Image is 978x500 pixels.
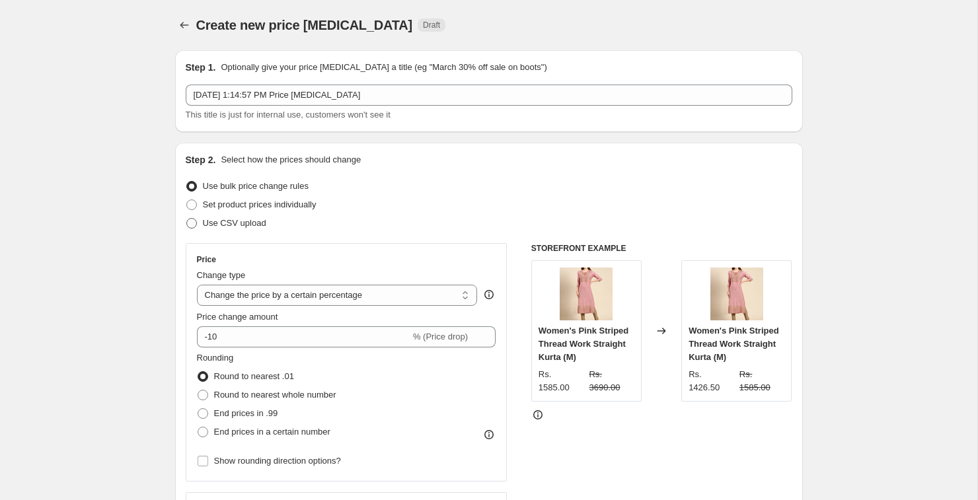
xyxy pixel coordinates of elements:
img: GW-2990_Pink_1_80x.jpg [560,268,613,320]
span: Round to nearest whole number [214,390,336,400]
span: Set product prices individually [203,199,317,209]
span: Show rounding direction options? [214,456,341,466]
span: End prices in .99 [214,408,278,418]
strike: Rs. 1585.00 [739,368,785,394]
input: -15 [197,326,410,347]
span: Create new price [MEDICAL_DATA] [196,18,413,32]
strike: Rs. 3690.00 [589,368,634,394]
span: End prices in a certain number [214,427,330,437]
span: Women's Pink Striped Thread Work Straight Kurta (M) [689,326,779,362]
span: Draft [423,20,440,30]
div: Rs. 1585.00 [539,368,584,394]
span: Use CSV upload [203,218,266,228]
h2: Step 1. [186,61,216,74]
h2: Step 2. [186,153,216,166]
button: Price change jobs [175,16,194,34]
p: Optionally give your price [MEDICAL_DATA] a title (eg "March 30% off sale on boots") [221,61,546,74]
span: % (Price drop) [413,332,468,341]
input: 30% off holiday sale [186,85,792,106]
span: Change type [197,270,246,280]
img: GW-2990_Pink_1_80x.jpg [710,268,763,320]
span: Use bulk price change rules [203,181,309,191]
span: Price change amount [197,312,278,322]
p: Select how the prices should change [221,153,361,166]
div: Rs. 1426.50 [689,368,734,394]
span: Rounding [197,353,234,363]
h6: STOREFRONT EXAMPLE [531,243,792,254]
span: Round to nearest .01 [214,371,294,381]
h3: Price [197,254,216,265]
span: Women's Pink Striped Thread Work Straight Kurta (M) [539,326,629,362]
span: This title is just for internal use, customers won't see it [186,110,391,120]
div: help [482,288,496,301]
